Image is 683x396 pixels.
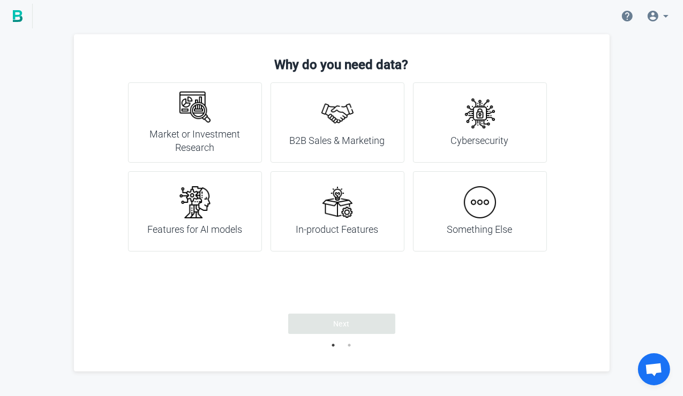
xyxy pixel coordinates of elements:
[296,223,379,237] h4: In-product Features
[179,186,211,218] img: ai.png
[451,134,509,148] h4: Cybersecurity
[328,340,339,351] button: 1
[179,91,211,123] img: research.png
[13,10,22,22] img: BigPicture.io
[95,56,588,74] h3: Why do you need data?
[344,340,355,351] button: 2
[321,186,354,218] img: new-product.png
[447,223,513,237] h4: Something Else
[147,223,242,237] h4: Features for AI models
[333,318,350,329] span: Next
[290,134,385,148] h4: B2B Sales & Marketing
[638,353,670,385] div: Open chat
[464,97,496,130] img: cyber-security.png
[464,186,496,218] img: more.png
[321,97,354,130] img: handshake.png
[288,314,395,334] button: Next
[141,127,249,155] h4: Market or Investment Research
